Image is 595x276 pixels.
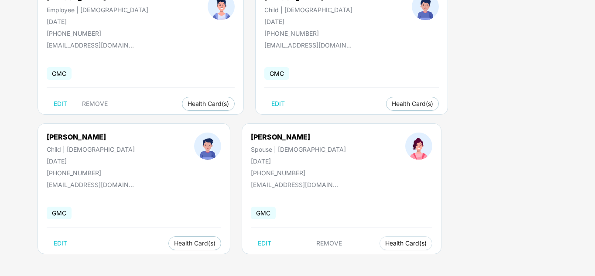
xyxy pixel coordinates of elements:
div: [DATE] [264,18,352,25]
div: [PERSON_NAME] [251,133,346,141]
button: Health Card(s) [386,97,439,111]
span: GMC [47,207,72,219]
span: EDIT [54,240,67,247]
span: Health Card(s) [392,102,433,106]
button: EDIT [264,97,292,111]
div: Child | [DEMOGRAPHIC_DATA] [264,6,352,14]
button: Health Card(s) [380,236,432,250]
span: GMC [47,67,72,80]
button: REMOVE [309,236,349,250]
div: [DATE] [47,18,148,25]
div: [PHONE_NUMBER] [47,30,148,37]
div: [PHONE_NUMBER] [264,30,352,37]
button: Health Card(s) [182,97,235,111]
div: [EMAIL_ADDRESS][DOMAIN_NAME] [47,181,134,188]
div: Spouse | [DEMOGRAPHIC_DATA] [251,146,346,153]
span: EDIT [258,240,271,247]
button: EDIT [47,97,74,111]
img: profileImage [194,133,221,160]
span: GMC [251,207,276,219]
span: REMOVE [82,100,108,107]
div: [PHONE_NUMBER] [251,169,346,177]
button: REMOVE [75,97,115,111]
span: EDIT [271,100,285,107]
button: EDIT [47,236,74,250]
span: Health Card(s) [174,241,215,245]
div: [EMAIL_ADDRESS][DOMAIN_NAME] [264,41,352,49]
span: Health Card(s) [188,102,229,106]
div: Employee | [DEMOGRAPHIC_DATA] [47,6,148,14]
button: Health Card(s) [168,236,221,250]
button: EDIT [251,236,278,250]
div: [PERSON_NAME] [47,133,135,141]
span: EDIT [54,100,67,107]
div: Child | [DEMOGRAPHIC_DATA] [47,146,135,153]
div: [PHONE_NUMBER] [47,169,135,177]
span: Health Card(s) [385,241,427,245]
span: GMC [264,67,289,80]
div: [EMAIL_ADDRESS][DOMAIN_NAME] [251,181,338,188]
div: [DATE] [47,157,135,165]
img: profileImage [405,133,432,160]
div: [DATE] [251,157,346,165]
div: [EMAIL_ADDRESS][DOMAIN_NAME] [47,41,134,49]
span: REMOVE [316,240,342,247]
